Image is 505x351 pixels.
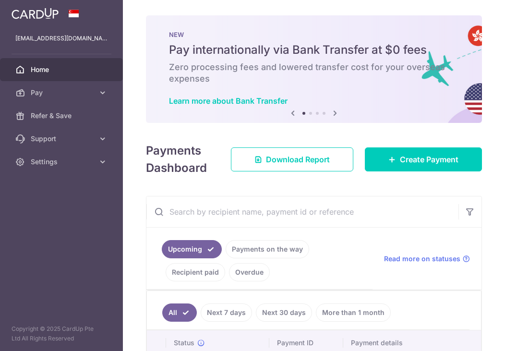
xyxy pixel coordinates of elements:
a: More than 1 month [316,303,391,322]
a: Learn more about Bank Transfer [169,96,288,106]
a: Download Report [231,147,353,171]
span: Read more on statuses [384,254,460,264]
a: Recipient paid [166,263,225,281]
span: Support [31,134,94,144]
span: Refer & Save [31,111,94,121]
span: Create Payment [400,154,458,165]
a: Next 30 days [256,303,312,322]
a: Next 7 days [201,303,252,322]
a: Overdue [229,263,270,281]
h4: Payments Dashboard [146,142,214,177]
input: Search by recipient name, payment id or reference [146,196,458,227]
span: Pay [31,88,94,97]
p: [EMAIL_ADDRESS][DOMAIN_NAME] [15,34,108,43]
img: CardUp [12,8,59,19]
h6: Zero processing fees and lowered transfer cost for your overseas expenses [169,61,459,85]
span: Settings [31,157,94,167]
a: Create Payment [365,147,482,171]
a: Payments on the way [226,240,309,258]
a: All [162,303,197,322]
span: Home [31,65,94,74]
img: Bank transfer banner [146,15,482,123]
a: Upcoming [162,240,222,258]
a: Read more on statuses [384,254,470,264]
p: NEW [169,31,459,38]
h5: Pay internationally via Bank Transfer at $0 fees [169,42,459,58]
span: Status [174,338,194,348]
span: Download Report [266,154,330,165]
